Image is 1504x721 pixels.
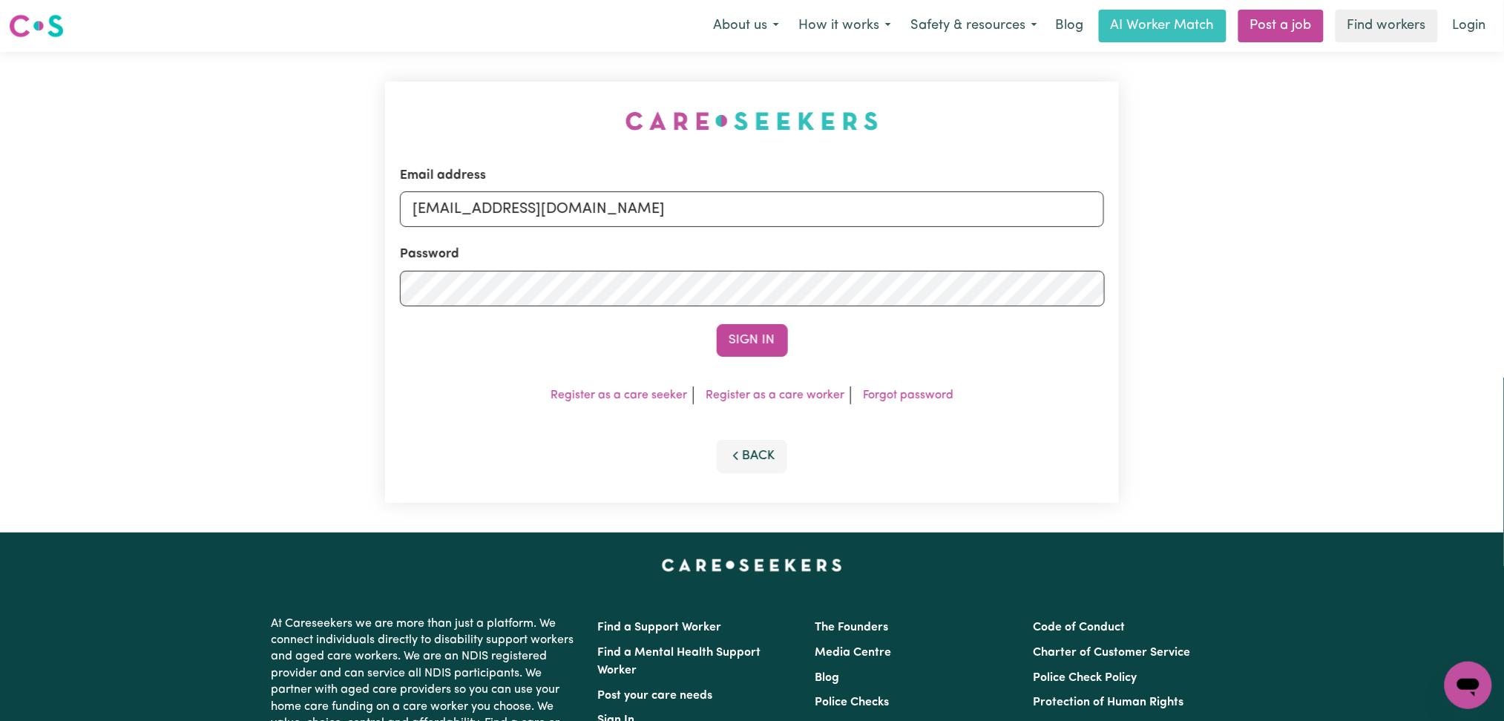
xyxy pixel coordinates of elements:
a: Post your care needs [598,690,713,702]
a: Find a Mental Health Support Worker [598,647,761,676]
iframe: Button to launch messaging window [1445,662,1492,709]
input: Email address [400,191,1105,227]
a: Police Check Policy [1033,672,1137,684]
button: About us [703,10,789,42]
a: Careseekers logo [9,9,64,43]
a: Find workers [1336,10,1438,42]
a: Code of Conduct [1033,622,1125,633]
label: Password [400,245,459,264]
a: Register as a care worker [706,389,844,401]
a: Login [1444,10,1495,42]
a: Media Centre [815,647,892,659]
img: Careseekers logo [9,13,64,39]
a: Charter of Customer Service [1033,647,1190,659]
label: Email address [400,166,486,185]
a: Blog [815,672,840,684]
a: Post a job [1238,10,1324,42]
a: Register as a care seeker [551,389,687,401]
button: Safety & resources [901,10,1047,42]
a: The Founders [815,622,889,633]
button: Back [717,440,788,473]
a: AI Worker Match [1099,10,1226,42]
a: Forgot password [863,389,953,401]
button: Sign In [717,324,788,357]
a: Blog [1047,10,1093,42]
button: How it works [789,10,901,42]
a: Careseekers home page [662,559,842,571]
a: Protection of Human Rights [1033,697,1183,708]
a: Find a Support Worker [598,622,722,633]
a: Police Checks [815,697,890,708]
